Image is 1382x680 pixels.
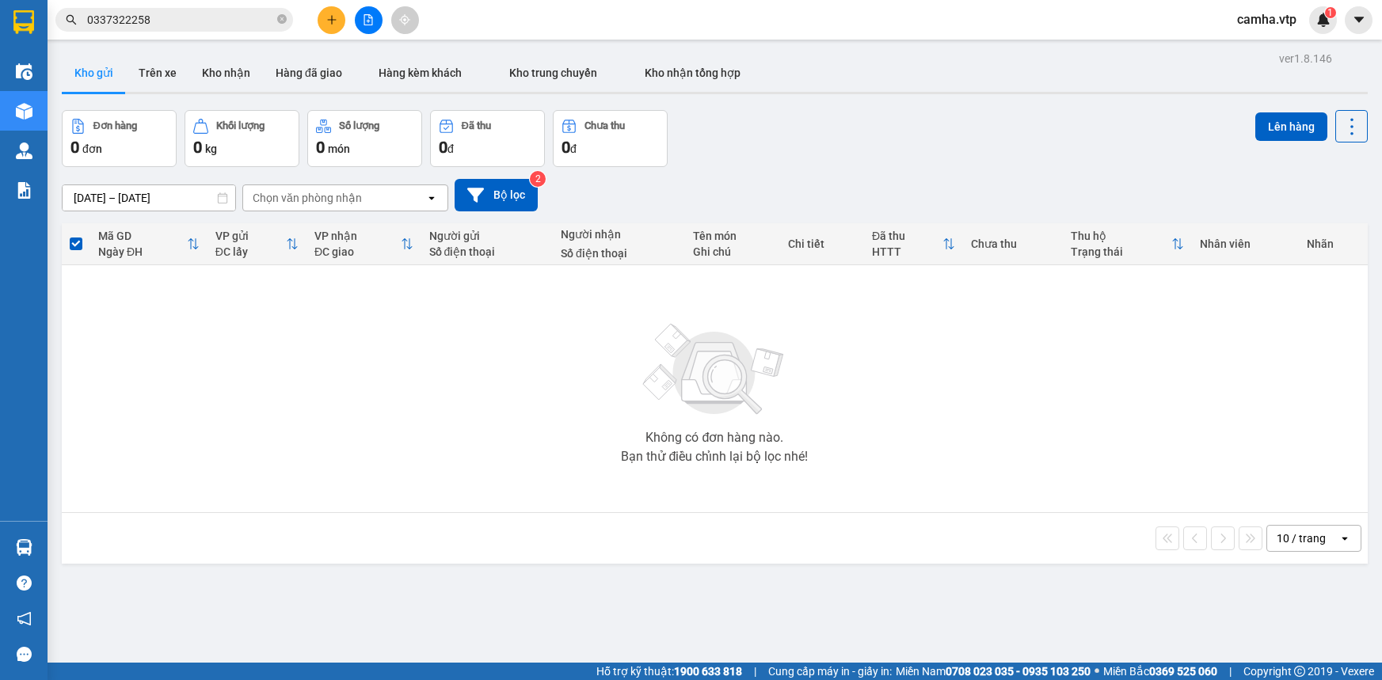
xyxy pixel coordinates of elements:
div: Đã thu [872,230,942,242]
div: Chưa thu [971,237,1054,250]
span: caret-down [1352,13,1366,27]
span: Kho nhận tổng hợp [645,66,740,79]
img: warehouse-icon [16,142,32,159]
div: VP gửi [215,230,286,242]
div: Người nhận [561,228,677,241]
span: plus [326,14,337,25]
span: 0 [70,138,79,157]
span: đơn [82,142,102,155]
th: Toggle SortBy [864,223,963,265]
span: đ [447,142,454,155]
div: 10 / trang [1277,530,1326,546]
span: món [328,142,350,155]
button: Khối lượng0kg [185,110,299,167]
span: file-add [363,14,374,25]
span: 1 [1327,7,1333,18]
span: 0 [193,138,202,157]
button: plus [318,6,345,34]
span: camha.vtp [1224,9,1309,29]
div: Tên món [693,230,772,242]
strong: 0708 023 035 - 0935 103 250 [946,665,1091,678]
img: svg+xml;base64,PHN2ZyBjbGFzcz0ibGlzdC1wbHVnX19zdmciIHhtbG5zPSJodHRwOi8vd3d3LnczLm9yZy8yMDAwL3N2Zy... [635,314,794,425]
span: question-circle [17,576,32,591]
sup: 2 [530,171,546,187]
strong: 1900 633 818 [674,665,742,678]
button: file-add [355,6,383,34]
span: 0 [316,138,325,157]
button: Trên xe [126,54,189,92]
span: notification [17,611,32,626]
div: Nhân viên [1200,237,1291,250]
div: Không có đơn hàng nào. [645,431,783,444]
button: Kho nhận [189,54,263,92]
img: warehouse-icon [16,63,32,80]
div: Nhãn [1307,237,1360,250]
div: Khối lượng [216,120,265,131]
span: 0 [439,138,447,157]
span: close-circle [277,14,287,24]
span: message [17,647,32,662]
span: | [754,663,756,680]
span: Miền Nam [896,663,1091,680]
sup: 1 [1325,7,1336,18]
img: solution-icon [16,182,32,199]
button: Chưa thu0đ [553,110,668,167]
div: ĐC giao [314,245,400,258]
input: Tìm tên, số ĐT hoặc mã đơn [87,11,274,28]
img: icon-new-feature [1316,13,1331,27]
div: Thu hộ [1071,230,1172,242]
div: Chọn văn phòng nhận [253,190,362,206]
div: VP nhận [314,230,400,242]
button: Lên hàng [1255,112,1327,141]
div: Người gửi [429,230,546,242]
th: Toggle SortBy [1063,223,1193,265]
input: Select a date range. [63,185,235,211]
div: Ghi chú [693,245,772,258]
span: aim [399,14,410,25]
th: Toggle SortBy [207,223,306,265]
img: warehouse-icon [16,103,32,120]
div: Trạng thái [1071,245,1172,258]
div: Đã thu [462,120,491,131]
button: aim [391,6,419,34]
div: Chi tiết [788,237,856,250]
span: ⚪️ [1095,668,1099,674]
div: Số lượng [339,120,379,131]
span: search [66,14,77,25]
button: Đã thu0đ [430,110,545,167]
button: Kho gửi [62,54,126,92]
span: Miền Bắc [1103,663,1217,680]
button: Bộ lọc [455,179,538,211]
span: Hàng kèm khách [379,66,462,79]
span: Cung cấp máy in - giấy in: [768,663,892,680]
strong: 0369 525 060 [1149,665,1217,678]
div: Mã GD [98,230,187,242]
button: Số lượng0món [307,110,422,167]
span: copyright [1294,666,1305,677]
span: Hỗ trợ kỹ thuật: [596,663,742,680]
button: caret-down [1345,6,1372,34]
div: ĐC lấy [215,245,286,258]
button: Đơn hàng0đơn [62,110,177,167]
div: Đơn hàng [93,120,137,131]
th: Toggle SortBy [306,223,421,265]
img: warehouse-icon [16,539,32,556]
svg: open [1338,532,1351,545]
button: Hàng đã giao [263,54,355,92]
div: Chưa thu [584,120,625,131]
svg: open [425,192,438,204]
span: | [1229,663,1232,680]
div: ver 1.8.146 [1279,50,1332,67]
div: Ngày ĐH [98,245,187,258]
span: Kho trung chuyển [509,66,597,79]
th: Toggle SortBy [90,223,207,265]
span: 0 [562,138,570,157]
img: logo-vxr [13,10,34,34]
span: đ [570,142,577,155]
span: close-circle [277,13,287,28]
div: Số điện thoại [561,247,677,260]
div: Số điện thoại [429,245,546,258]
span: kg [205,142,217,155]
div: Bạn thử điều chỉnh lại bộ lọc nhé! [621,450,808,463]
div: HTTT [872,245,942,258]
